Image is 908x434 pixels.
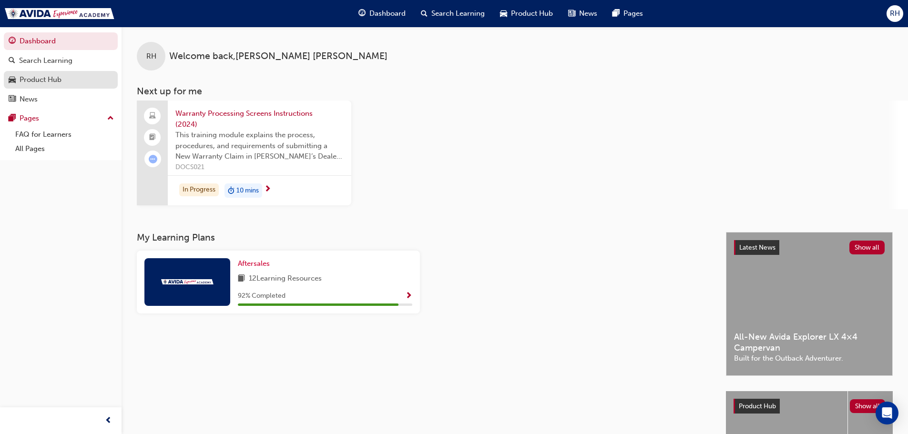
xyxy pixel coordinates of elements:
[351,4,413,23] a: guage-iconDashboard
[405,290,412,302] button: Show Progress
[5,8,114,19] img: Trak
[568,8,575,20] span: news-icon
[9,95,16,104] span: news-icon
[175,108,344,130] span: Warranty Processing Screens Instructions (2024)
[9,76,16,84] span: car-icon
[20,94,38,105] div: News
[734,399,885,414] a: Product HubShow all
[4,52,118,70] a: Search Learning
[20,74,61,85] div: Product Hub
[236,185,259,196] span: 10 mins
[492,4,561,23] a: car-iconProduct Hub
[358,8,366,20] span: guage-icon
[887,5,903,22] button: RH
[726,232,893,376] a: Latest NewsShow allAll-New Avida Explorer LX 4×4 CampervanBuilt for the Outback Adventurer.
[249,273,322,285] span: 12 Learning Resources
[431,8,485,19] span: Search Learning
[4,110,118,127] button: Pages
[149,155,157,163] span: learningRecordVerb_ATTEMPT-icon
[149,110,156,122] span: laptop-icon
[421,8,428,20] span: search-icon
[175,162,344,173] span: DOCS021
[238,259,270,268] span: Aftersales
[561,4,605,23] a: news-iconNews
[369,8,406,19] span: Dashboard
[511,8,553,19] span: Product Hub
[4,71,118,89] a: Product Hub
[739,402,776,410] span: Product Hub
[4,32,118,50] a: Dashboard
[734,353,885,364] span: Built for the Outback Adventurer.
[850,399,886,413] button: Show all
[169,51,388,62] span: Welcome back , [PERSON_NAME] [PERSON_NAME]
[137,232,711,243] h3: My Learning Plans
[734,240,885,255] a: Latest NewsShow all
[238,291,286,302] span: 92 % Completed
[175,130,344,162] span: This training module explains the process, procedures, and requirements of submitting a New Warra...
[605,4,651,23] a: pages-iconPages
[137,101,351,205] a: Warranty Processing Screens Instructions (2024)This training module explains the process, procedu...
[579,8,597,19] span: News
[11,127,118,142] a: FAQ for Learners
[264,185,271,194] span: next-icon
[734,332,885,353] span: All-New Avida Explorer LX 4×4 Campervan
[107,112,114,125] span: up-icon
[9,57,15,65] span: search-icon
[413,4,492,23] a: search-iconSearch Learning
[500,8,507,20] span: car-icon
[238,258,274,269] a: Aftersales
[146,51,156,62] span: RH
[19,55,72,66] div: Search Learning
[9,37,16,46] span: guage-icon
[161,279,214,284] img: Trak
[9,114,16,123] span: pages-icon
[623,8,643,19] span: Pages
[612,8,620,20] span: pages-icon
[405,292,412,301] span: Show Progress
[11,141,118,156] a: All Pages
[149,131,156,144] span: booktick-icon
[122,86,908,97] h3: Next up for me
[4,91,118,108] a: News
[105,415,112,427] span: prev-icon
[849,241,885,254] button: Show all
[228,184,235,197] span: duration-icon
[4,30,118,110] button: DashboardSearch LearningProduct HubNews
[890,8,900,19] span: RH
[876,402,898,424] div: Open Intercom Messenger
[20,113,39,124] div: Pages
[238,273,245,285] span: book-icon
[739,243,775,252] span: Latest News
[179,183,219,196] div: In Progress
